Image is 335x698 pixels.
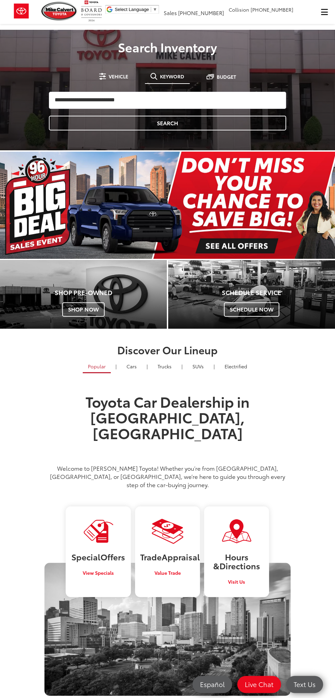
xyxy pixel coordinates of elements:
[154,569,180,576] span: Value Trade
[153,7,157,12] span: ▼
[114,363,118,370] li: |
[229,6,249,13] span: Collision
[5,40,330,54] h3: Search Inventory
[145,363,149,370] li: |
[66,506,131,597] a: SpecialOffers View Specials
[192,676,232,693] a: Español
[152,360,177,372] a: Trucks
[115,7,149,12] span: Select Language
[209,552,264,570] h3: Hours & Directions
[115,7,157,12] a: Select Language​
[251,6,293,13] span: [PHONE_NUMBER]
[180,363,184,370] li: |
[187,360,209,372] a: SUVs
[217,74,236,79] span: Budget
[160,74,184,79] span: Keyword
[121,360,142,372] a: Cars
[44,344,291,355] h2: Discover Our Lineup
[221,518,252,544] img: Visit Our Dealership
[140,552,195,561] h3: Trade Appraisal
[109,74,128,79] span: Vehicle
[241,680,277,688] span: Live Chat
[224,302,279,317] span: Schedule Now
[44,393,291,457] h1: Toyota Car Dealership in [GEOGRAPHIC_DATA], [GEOGRAPHIC_DATA]
[178,9,224,16] span: [PHONE_NUMBER]
[164,9,177,16] span: Sales
[135,506,200,597] a: TradeAppraisal Value Trade
[83,360,111,373] a: Popular
[83,518,114,544] img: Visit Our Dealership
[168,260,335,329] a: Schedule Service Schedule Now
[44,464,291,488] p: Welcome to [PERSON_NAME] Toyota! Whether you’re from [GEOGRAPHIC_DATA], [GEOGRAPHIC_DATA], or [GE...
[204,506,269,597] a: Hours &Directions Visit Us
[212,363,216,370] li: |
[71,552,125,561] h3: Special Offers
[197,680,228,688] span: Español
[168,260,335,329] div: Toyota
[41,2,78,21] img: Mike Calvert Toyota
[5,289,162,296] h4: Shop Pre-Owned
[228,578,245,585] span: Visit Us
[237,676,281,693] a: Live Chat
[173,289,330,296] h4: Schedule Service
[83,569,114,576] span: View Specials
[49,116,286,130] a: Search
[62,302,105,317] span: Shop Now
[219,360,252,372] a: Electrified
[290,680,319,688] span: Text Us
[44,563,291,695] div: Mike Calvert Toyota
[152,518,183,544] img: Visit Our Dealership
[286,676,323,693] a: Text Us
